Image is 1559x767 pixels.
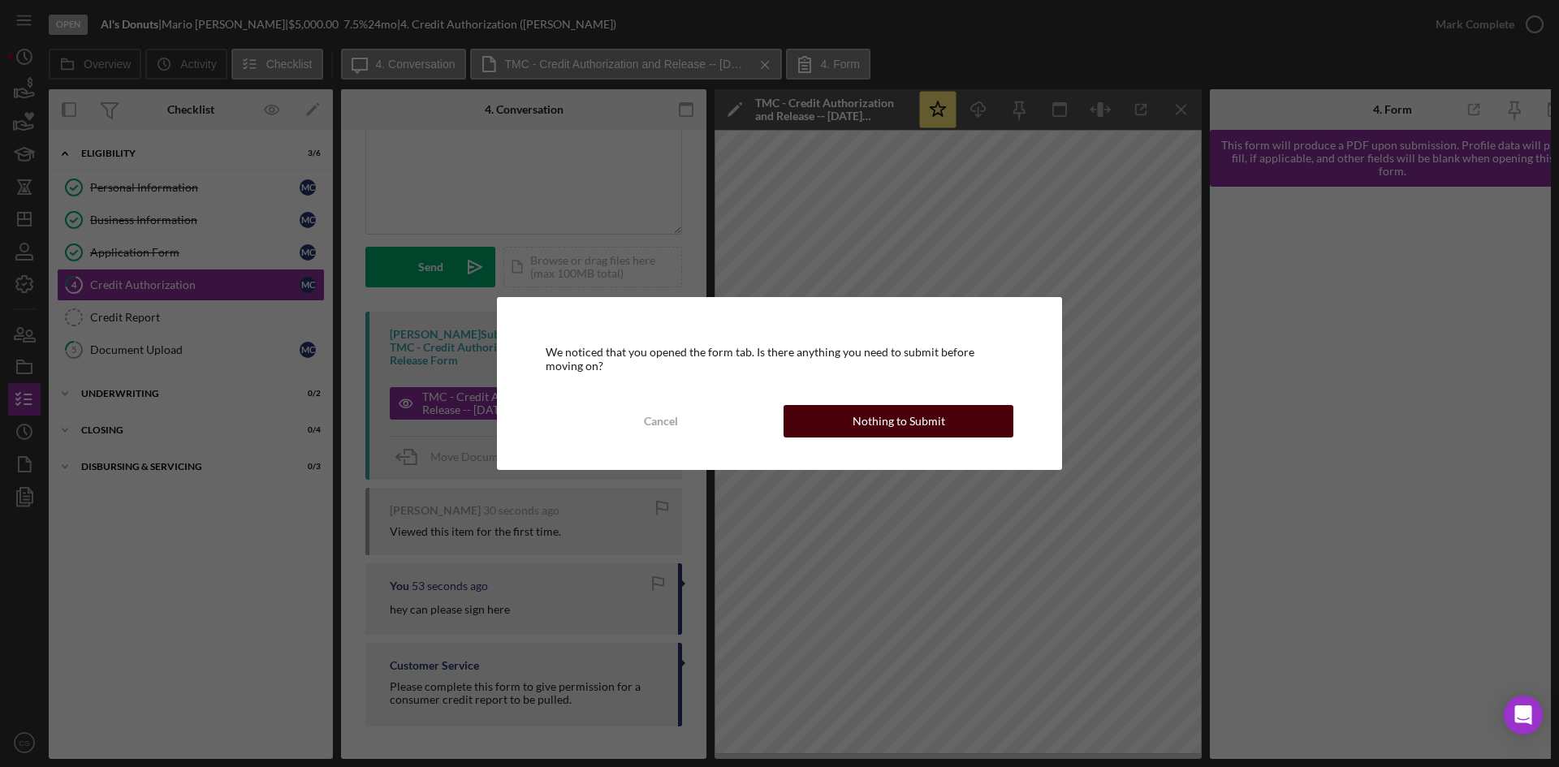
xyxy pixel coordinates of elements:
[1504,696,1543,735] div: Open Intercom Messenger
[644,405,678,437] div: Cancel
[853,405,945,437] div: Nothing to Submit
[546,346,1013,372] div: We noticed that you opened the form tab. Is there anything you need to submit before moving on?
[784,405,1013,437] button: Nothing to Submit
[546,405,775,437] button: Cancel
